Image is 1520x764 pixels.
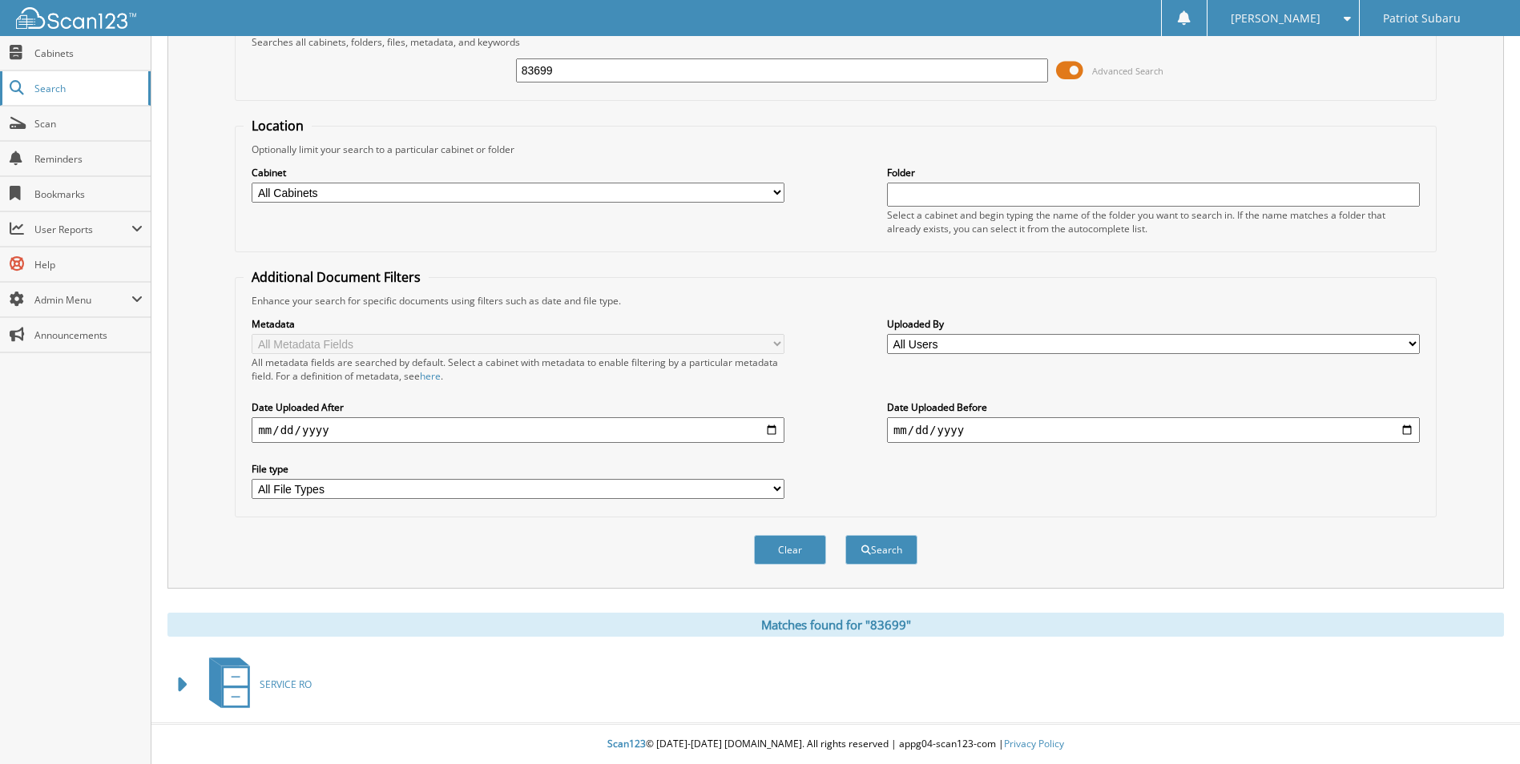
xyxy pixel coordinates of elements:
[887,166,1420,179] label: Folder
[260,678,312,691] span: SERVICE RO
[244,294,1427,308] div: Enhance your search for specific documents using filters such as date and file type.
[34,293,131,307] span: Admin Menu
[151,725,1520,764] div: © [DATE]-[DATE] [DOMAIN_NAME]. All rights reserved | appg04-scan123-com |
[887,317,1420,331] label: Uploaded By
[34,152,143,166] span: Reminders
[1383,14,1461,23] span: Patriot Subaru
[167,613,1504,637] div: Matches found for "83699"
[200,653,312,716] a: SERVICE RO
[887,400,1420,414] label: Date Uploaded Before
[420,369,441,383] a: here
[252,356,784,383] div: All metadata fields are searched by default. Select a cabinet with metadata to enable filtering b...
[34,82,140,95] span: Search
[607,737,646,750] span: Scan123
[845,535,917,565] button: Search
[16,7,136,29] img: scan123-logo-white.svg
[34,328,143,342] span: Announcements
[34,117,143,131] span: Scan
[1440,687,1520,764] iframe: Chat Widget
[252,317,784,331] label: Metadata
[244,268,429,286] legend: Additional Document Filters
[754,535,826,565] button: Clear
[34,46,143,60] span: Cabinets
[34,187,143,201] span: Bookmarks
[1092,65,1163,77] span: Advanced Search
[1231,14,1320,23] span: [PERSON_NAME]
[252,400,784,414] label: Date Uploaded After
[887,417,1420,443] input: end
[252,462,784,476] label: File type
[244,117,312,135] legend: Location
[244,143,1427,156] div: Optionally limit your search to a particular cabinet or folder
[244,35,1427,49] div: Searches all cabinets, folders, files, metadata, and keywords
[252,417,784,443] input: start
[34,258,143,271] span: Help
[252,166,784,179] label: Cabinet
[34,223,131,236] span: User Reports
[1004,737,1064,750] a: Privacy Policy
[887,208,1420,235] div: Select a cabinet and begin typing the name of the folder you want to search in. If the name match...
